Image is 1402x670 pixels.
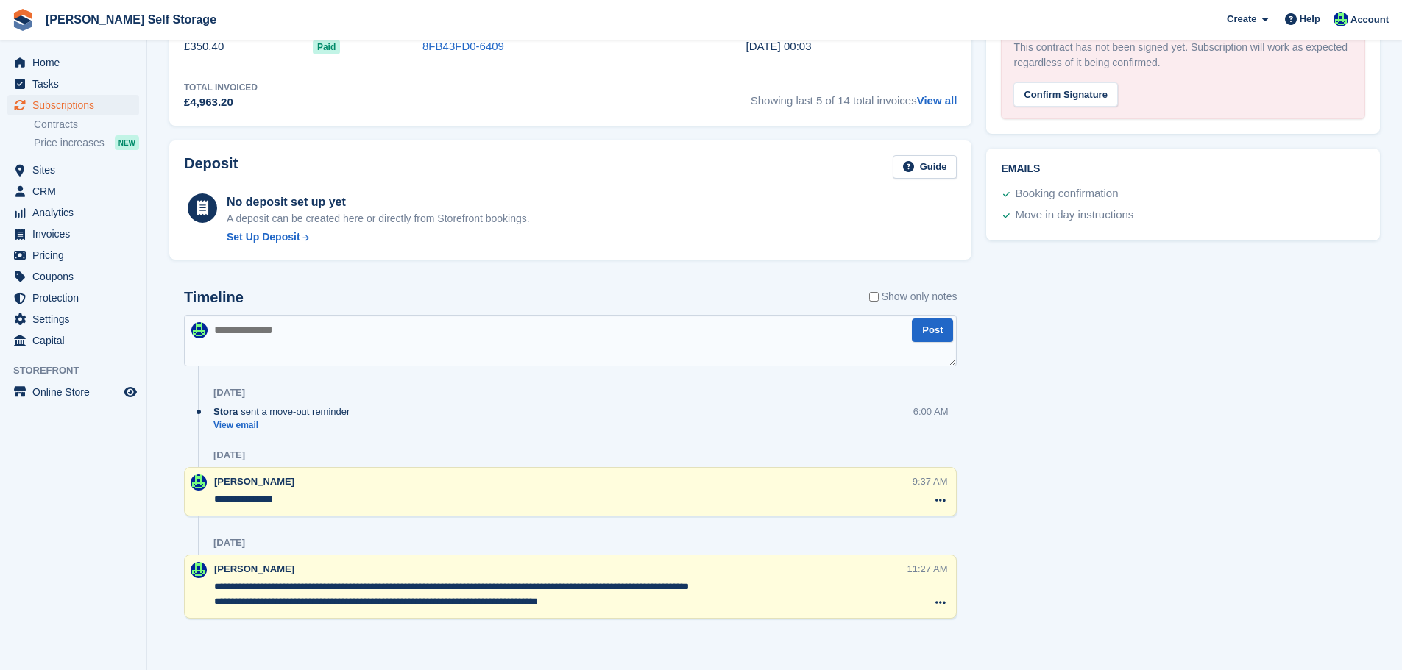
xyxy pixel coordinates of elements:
[1013,79,1117,91] a: Confirm Signature
[12,9,34,31] img: stora-icon-8386f47178a22dfd0bd8f6a31ec36ba5ce8667c1dd55bd0f319d3a0aa187defe.svg
[121,383,139,401] a: Preview store
[32,74,121,94] span: Tasks
[32,245,121,265] span: Pricing
[213,405,357,418] div: sent a move-out reminder
[40,7,222,32] a: [PERSON_NAME] Self Storage
[7,202,139,223] a: menu
[191,474,207,491] img: Jenna Kennedy
[7,245,139,265] a: menu
[32,52,121,73] span: Home
[422,40,504,52] a: 8FB43FD0-6409
[7,181,139,202] a: menu
[32,95,121,115] span: Subscriptions
[191,562,207,578] img: Jenna Kennedy
[869,289,879,304] input: Show only notes
[34,136,105,150] span: Price increases
[115,135,139,150] div: NEW
[7,224,139,244] a: menu
[7,95,139,115] a: menu
[32,309,121,329] span: Settings
[213,449,245,461] div: [DATE]
[7,330,139,351] a: menu
[913,474,948,488] div: 9:37 AM
[7,74,139,94] a: menu
[227,193,530,211] div: No deposit set up yet
[1350,13,1389,27] span: Account
[1013,40,1353,71] div: This contract has not been signed yet. Subscription will work as expected regardless of it being ...
[213,387,245,399] div: [DATE]
[184,155,238,179] h2: Deposit
[34,118,139,132] a: Contracts
[32,202,121,223] span: Analytics
[184,94,258,111] div: £4,963.20
[1334,12,1348,26] img: Jenna Kennedy
[7,382,139,402] a: menu
[213,419,357,432] a: View email
[1015,185,1118,203] div: Booking confirmation
[313,40,340,54] span: Paid
[227,229,530,245] a: Set Up Deposit
[746,40,812,52] time: 2024-12-05 00:03:32 UTC
[869,289,957,304] label: Show only notes
[32,382,121,402] span: Online Store
[1001,163,1365,175] h2: Emails
[1300,12,1320,26] span: Help
[7,52,139,73] a: menu
[7,309,139,329] a: menu
[13,363,146,378] span: Storefront
[1015,207,1133,224] div: Move in day instructions
[32,288,121,308] span: Protection
[7,288,139,308] a: menu
[214,476,294,487] span: [PERSON_NAME]
[32,224,121,244] span: Invoices
[227,229,300,245] div: Set Up Deposit
[907,562,948,576] div: 11:27 AM
[7,266,139,287] a: menu
[213,537,245,549] div: [DATE]
[184,30,313,63] td: £350.40
[213,405,238,418] span: Stora
[214,563,294,574] span: [PERSON_NAME]
[751,81,957,111] span: Showing last 5 of 14 total invoices
[191,322,208,338] img: Jenna Kennedy
[32,266,121,287] span: Coupons
[1227,12,1256,26] span: Create
[184,289,244,306] h2: Timeline
[227,211,530,227] p: A deposit can be created here or directly from Storefront bookings.
[32,330,121,351] span: Capital
[912,318,953,343] button: Post
[32,160,121,180] span: Sites
[893,155,957,179] a: Guide
[1013,82,1117,107] div: Confirm Signature
[32,181,121,202] span: CRM
[913,405,949,418] div: 6:00 AM
[7,160,139,180] a: menu
[34,135,139,151] a: Price increases NEW
[917,94,957,107] a: View all
[184,81,258,94] div: Total Invoiced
